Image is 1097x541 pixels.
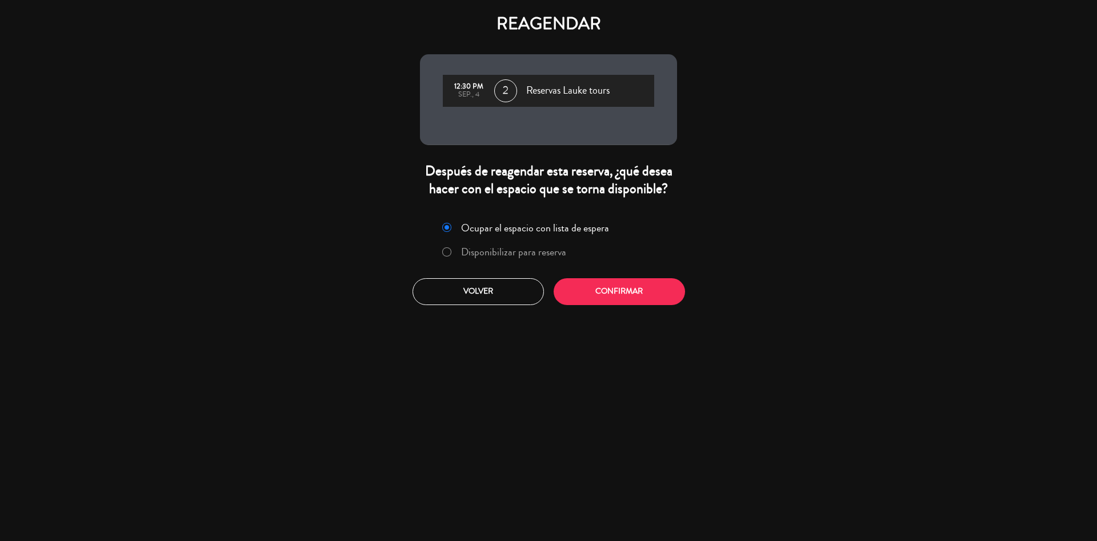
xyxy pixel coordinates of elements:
[413,278,544,305] button: Volver
[526,82,610,99] span: Reservas Lauke tours
[554,278,685,305] button: Confirmar
[420,162,677,198] div: Después de reagendar esta reserva, ¿qué desea hacer con el espacio que se torna disponible?
[420,14,677,34] h4: REAGENDAR
[461,223,609,233] label: Ocupar el espacio con lista de espera
[494,79,517,102] span: 2
[449,91,489,99] div: sep., 4
[461,247,566,257] label: Disponibilizar para reserva
[449,83,489,91] div: 12:30 PM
